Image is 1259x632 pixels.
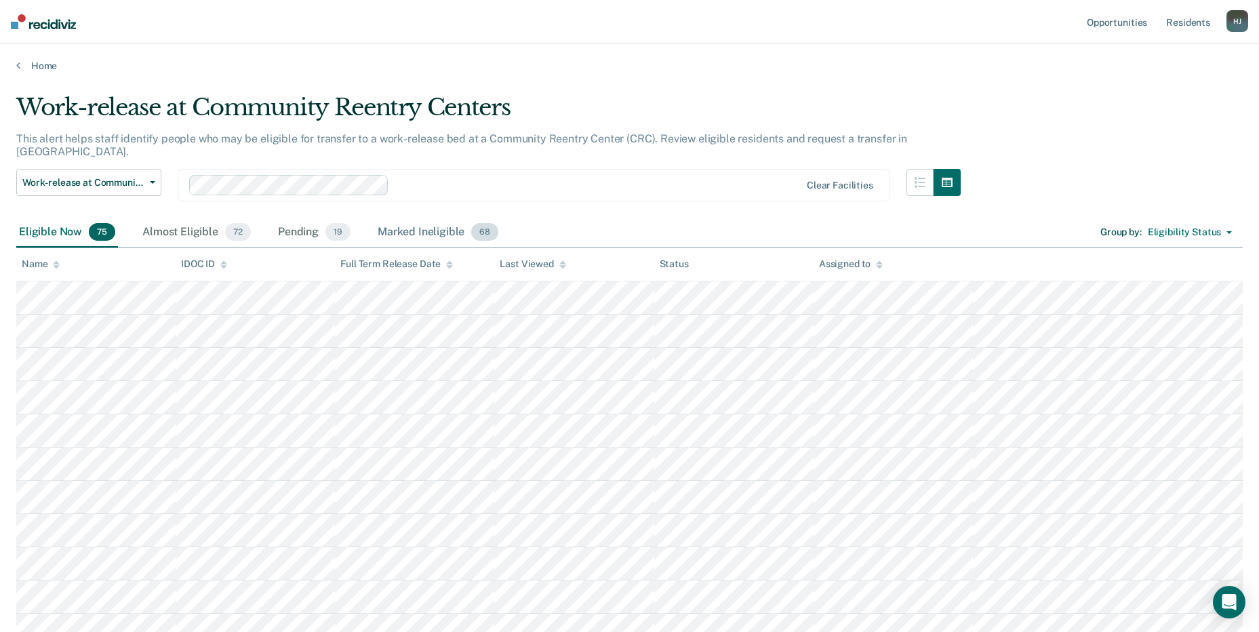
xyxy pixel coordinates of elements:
[1213,586,1245,618] div: Open Intercom Messenger
[16,94,961,132] div: Work-release at Community Reentry Centers
[275,218,353,248] div: Pending19
[16,60,1243,72] a: Home
[1142,222,1238,243] button: Eligibility Status
[1226,10,1248,32] button: HJ
[819,258,883,270] div: Assigned to
[375,218,501,248] div: Marked Ineligible68
[807,180,873,191] div: Clear facilities
[471,223,498,241] span: 68
[340,258,453,270] div: Full Term Release Date
[16,132,907,158] p: This alert helps staff identify people who may be eligible for transfer to a work-release bed at ...
[1100,226,1142,238] div: Group by :
[225,223,251,241] span: 72
[181,258,227,270] div: IDOC ID
[16,169,161,196] button: Work-release at Community Reentry Centers
[22,258,60,270] div: Name
[11,14,76,29] img: Recidiviz
[325,223,351,241] span: 19
[22,177,144,189] span: Work-release at Community Reentry Centers
[500,258,565,270] div: Last Viewed
[140,218,254,248] div: Almost Eligible72
[1226,10,1248,32] div: H J
[16,218,118,248] div: Eligible Now75
[1148,226,1221,238] div: Eligibility Status
[89,223,115,241] span: 75
[660,258,689,270] div: Status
